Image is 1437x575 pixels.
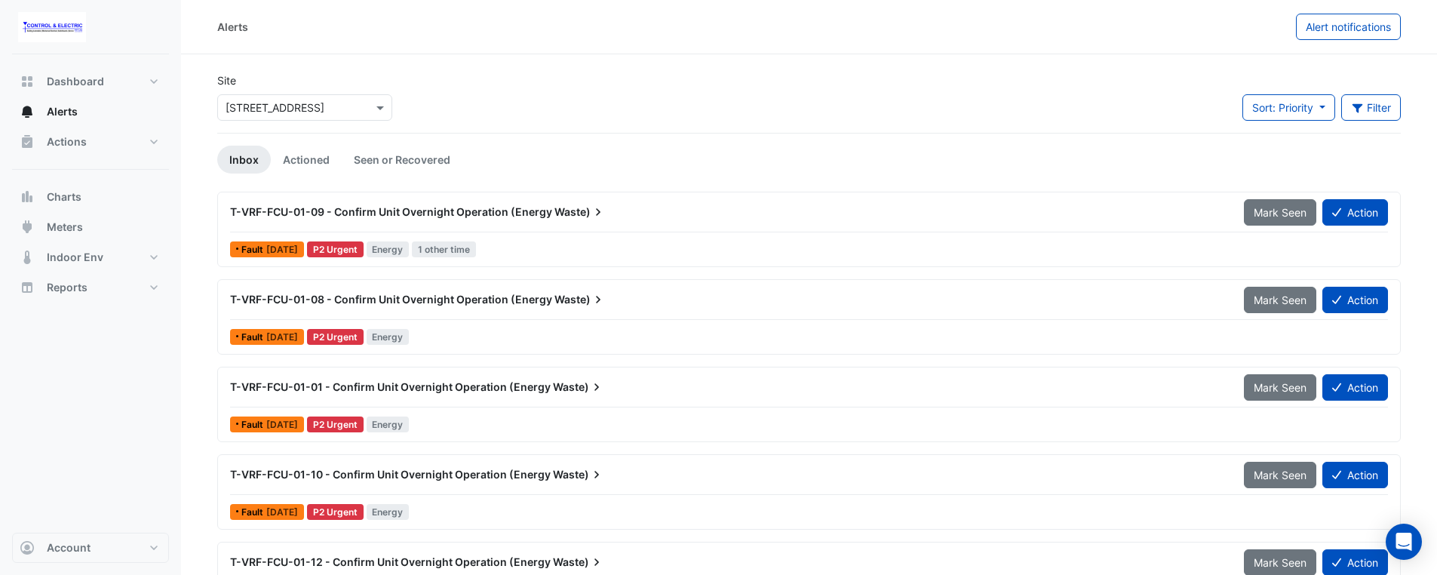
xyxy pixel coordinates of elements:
[47,189,81,204] span: Charts
[230,205,552,218] span: T-VRF-FCU-01-09 - Confirm Unit Overnight Operation (Energy
[20,280,35,295] app-icon: Reports
[1254,294,1307,306] span: Mark Seen
[307,417,364,432] div: P2 Urgent
[554,292,606,307] span: Waste)
[266,419,298,430] span: Fri 22-Aug-2025 21:22 AEST
[266,506,298,518] span: Wed 20-Aug-2025 22:44 AEST
[20,189,35,204] app-icon: Charts
[1386,524,1422,560] div: Open Intercom Messenger
[47,540,91,555] span: Account
[230,380,551,393] span: T-VRF-FCU-01-01 - Confirm Unit Overnight Operation (Energy
[1296,14,1401,40] button: Alert notifications
[266,244,298,255] span: Thu 11-Sep-2025 21:00 AEST
[217,72,236,88] label: Site
[20,104,35,119] app-icon: Alerts
[47,250,103,265] span: Indoor Env
[241,245,266,254] span: Fault
[1244,462,1316,488] button: Mark Seen
[47,134,87,149] span: Actions
[12,127,169,157] button: Actions
[1341,94,1402,121] button: Filter
[217,19,248,35] div: Alerts
[367,329,410,345] span: Energy
[307,504,364,520] div: P2 Urgent
[1244,199,1316,226] button: Mark Seen
[217,146,271,174] a: Inbox
[367,504,410,520] span: Energy
[1322,462,1388,488] button: Action
[412,241,476,257] span: 1 other time
[367,417,410,432] span: Energy
[554,204,606,220] span: Waste)
[47,74,104,89] span: Dashboard
[553,467,604,482] span: Waste)
[241,508,266,517] span: Fault
[47,104,78,119] span: Alerts
[1242,94,1335,121] button: Sort: Priority
[1254,469,1307,481] span: Mark Seen
[47,220,83,235] span: Meters
[18,12,86,42] img: Company Logo
[12,97,169,127] button: Alerts
[1252,101,1313,114] span: Sort: Priority
[12,533,169,563] button: Account
[367,241,410,257] span: Energy
[1254,206,1307,219] span: Mark Seen
[266,331,298,343] span: Thu 11-Sep-2025 21:00 AEST
[12,242,169,272] button: Indoor Env
[1254,556,1307,569] span: Mark Seen
[307,329,364,345] div: P2 Urgent
[553,555,604,570] span: Waste)
[307,241,364,257] div: P2 Urgent
[1254,381,1307,394] span: Mark Seen
[47,280,88,295] span: Reports
[20,134,35,149] app-icon: Actions
[1322,199,1388,226] button: Action
[230,293,552,306] span: T-VRF-FCU-01-08 - Confirm Unit Overnight Operation (Energy
[12,66,169,97] button: Dashboard
[241,420,266,429] span: Fault
[12,182,169,212] button: Charts
[1306,20,1391,33] span: Alert notifications
[12,212,169,242] button: Meters
[1322,287,1388,313] button: Action
[342,146,462,174] a: Seen or Recovered
[20,220,35,235] app-icon: Meters
[20,250,35,265] app-icon: Indoor Env
[12,272,169,303] button: Reports
[230,555,551,568] span: T-VRF-FCU-01-12 - Confirm Unit Overnight Operation (Energy
[20,74,35,89] app-icon: Dashboard
[1244,287,1316,313] button: Mark Seen
[1244,374,1316,401] button: Mark Seen
[271,146,342,174] a: Actioned
[230,468,551,481] span: T-VRF-FCU-01-10 - Confirm Unit Overnight Operation (Energy
[553,380,604,395] span: Waste)
[1322,374,1388,401] button: Action
[241,333,266,342] span: Fault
